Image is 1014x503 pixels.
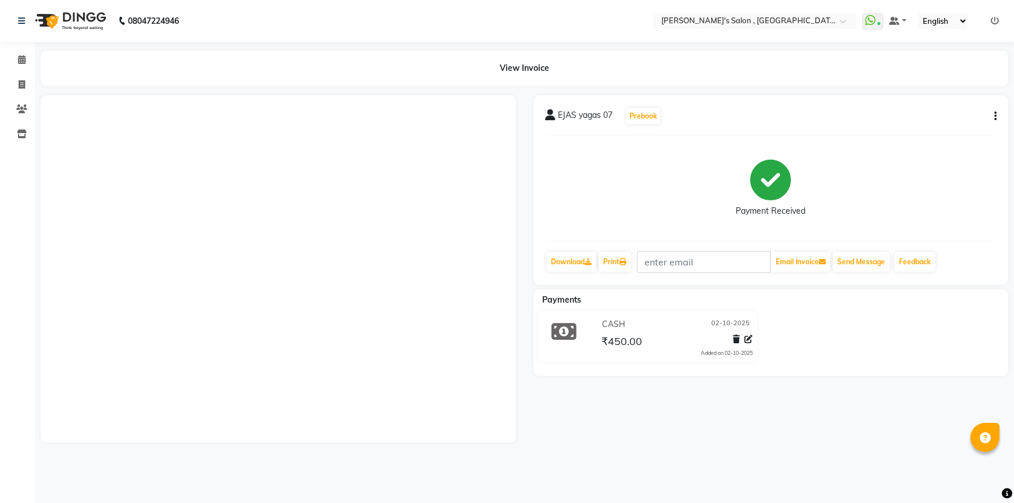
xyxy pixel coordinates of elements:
iframe: chat widget [965,457,1002,491]
input: enter email [637,251,771,273]
a: Download [546,252,596,272]
div: Added on 02-10-2025 [701,349,753,357]
span: ₹450.00 [601,335,642,351]
div: View Invoice [41,51,1008,86]
span: CASH [602,318,625,330]
button: Email Invoice [771,252,830,272]
span: 02-10-2025 [711,318,750,330]
img: logo [30,5,109,37]
button: Prebook [626,108,660,124]
a: Print [599,252,631,272]
a: Feedback [894,252,936,272]
span: EJAS yagas 07 [558,109,612,125]
span: Payments [542,294,581,305]
div: Payment Received [736,205,805,217]
button: Send Message [833,252,890,272]
b: 08047224946 [128,5,179,37]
